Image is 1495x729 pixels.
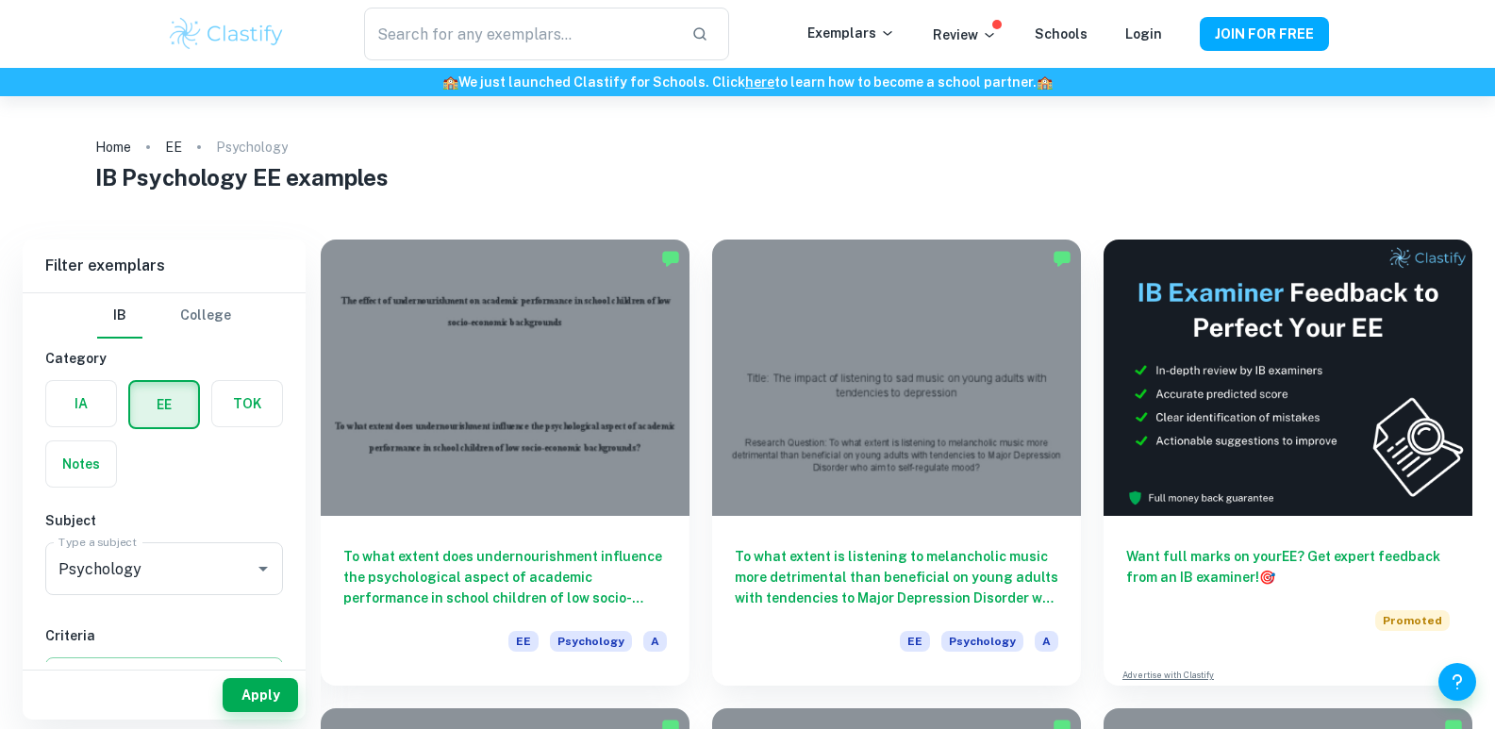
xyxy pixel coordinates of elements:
[167,15,287,53] img: Clastify logo
[223,678,298,712] button: Apply
[550,631,632,652] span: Psychology
[933,25,997,45] p: Review
[97,293,231,339] div: Filter type choice
[442,75,458,90] span: 🏫
[643,631,667,652] span: A
[1035,26,1088,41] a: Schools
[212,381,282,426] button: TOK
[1104,240,1472,686] a: Want full marks on yourEE? Get expert feedback from an IB examiner!PromotedAdvertise with Clastify
[321,240,689,686] a: To what extent does undernourishment influence the psychological aspect of academic performance i...
[1035,631,1058,652] span: A
[364,8,675,60] input: Search for any exemplars...
[1375,610,1450,631] span: Promoted
[97,293,142,339] button: IB
[45,510,283,531] h6: Subject
[1125,26,1162,41] a: Login
[130,382,198,427] button: EE
[1126,546,1450,588] h6: Want full marks on your EE ? Get expert feedback from an IB examiner!
[46,441,116,487] button: Notes
[735,546,1058,608] h6: To what extent is listening to melancholic music more detrimental than beneficial on young adults...
[45,657,283,691] button: Select
[95,160,1400,194] h1: IB Psychology EE examples
[343,546,667,608] h6: To what extent does undernourishment influence the psychological aspect of academic performance i...
[661,249,680,268] img: Marked
[250,555,276,582] button: Open
[1037,75,1053,90] span: 🏫
[23,240,306,292] h6: Filter exemplars
[4,72,1491,92] h6: We just launched Clastify for Schools. Click to learn how to become a school partner.
[807,23,895,43] p: Exemplars
[46,381,116,426] button: IA
[508,631,539,652] span: EE
[941,631,1023,652] span: Psychology
[1122,669,1214,682] a: Advertise with Clastify
[1259,570,1275,585] span: 🎯
[1053,249,1071,268] img: Marked
[1438,663,1476,701] button: Help and Feedback
[165,134,182,160] a: EE
[1200,17,1329,51] button: JOIN FOR FREE
[900,631,930,652] span: EE
[45,625,283,646] h6: Criteria
[58,534,137,550] label: Type a subject
[216,137,288,157] p: Psychology
[1104,240,1472,516] img: Thumbnail
[712,240,1081,686] a: To what extent is listening to melancholic music more detrimental than beneficial on young adults...
[45,348,283,369] h6: Category
[180,293,231,339] button: College
[745,75,774,90] a: here
[95,134,131,160] a: Home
